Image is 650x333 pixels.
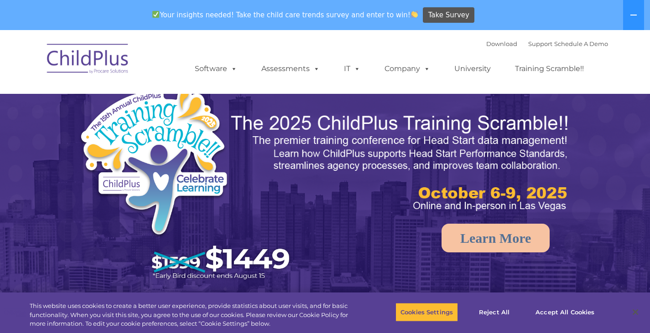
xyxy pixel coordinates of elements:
a: Training Scramble!! [506,60,593,78]
span: Last name [127,60,155,67]
a: Schedule A Demo [554,40,608,47]
a: University [445,60,500,78]
img: ✅ [152,11,159,18]
a: Assessments [252,60,329,78]
img: ChildPlus by Procare Solutions [42,37,134,83]
button: Reject All [466,302,523,322]
button: Close [625,302,645,322]
span: Your insights needed! Take the child care trends survey and enter to win! [149,6,422,24]
a: Download [486,40,517,47]
a: Software [186,60,246,78]
div: This website uses cookies to create a better user experience, provide statistics about user visit... [30,302,358,328]
button: Accept All Cookies [530,302,599,322]
a: Take Survey [423,7,474,23]
img: 👏 [411,11,418,18]
a: Support [528,40,552,47]
a: Company [375,60,439,78]
span: Phone number [127,97,166,104]
a: IT [335,60,369,78]
a: Learn More [442,224,550,252]
span: Take Survey [428,7,469,23]
font: | [486,40,608,47]
button: Cookies Settings [395,302,458,322]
